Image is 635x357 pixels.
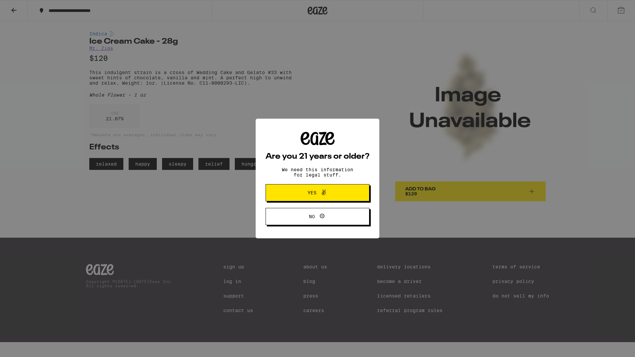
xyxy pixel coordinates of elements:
[309,214,315,219] span: No
[266,184,369,201] button: Yes
[266,208,369,225] button: No
[266,153,369,161] h2: Are you 21 years or older?
[308,190,317,195] span: Yes
[276,167,359,178] p: We need this information for legal stuff.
